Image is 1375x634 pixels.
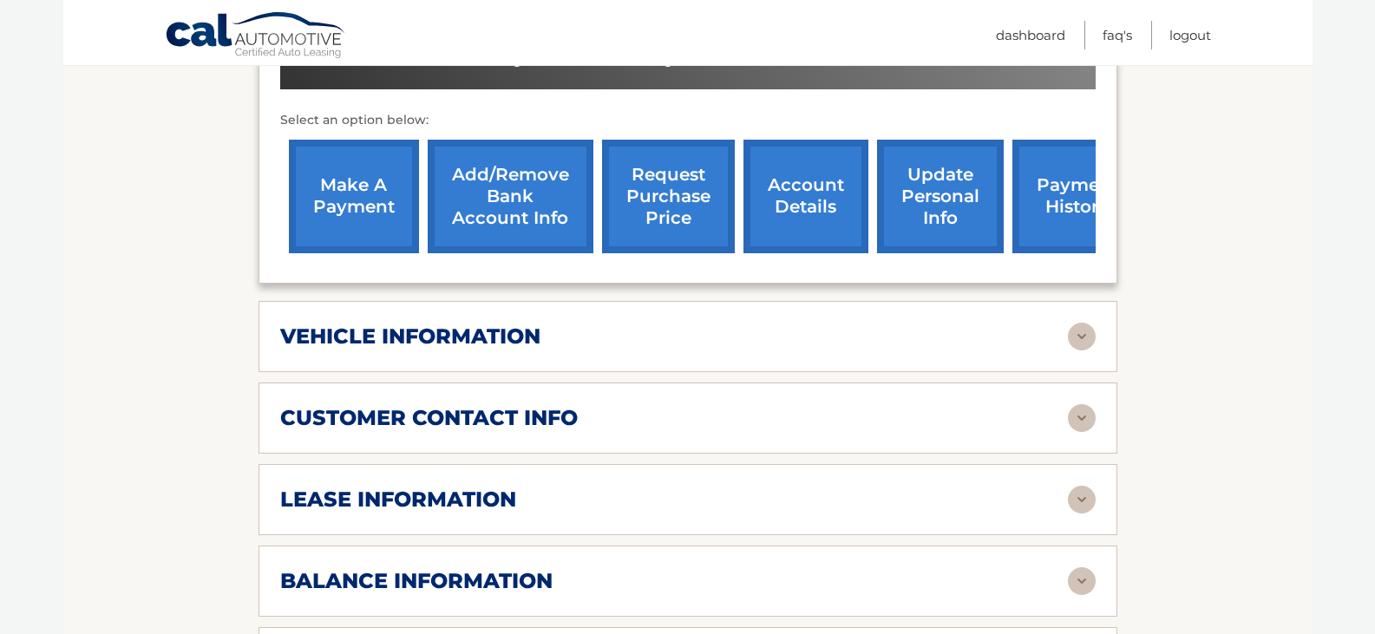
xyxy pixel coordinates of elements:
img: accordion-rest.svg [1068,323,1096,350]
a: FAQ's [1103,21,1132,49]
h2: vehicle information [280,324,540,350]
h2: balance information [280,568,553,594]
h2: customer contact info [280,405,578,431]
img: accordion-rest.svg [1068,486,1096,513]
p: Select an option below: [280,110,1096,131]
img: accordion-rest.svg [1068,567,1096,595]
a: Dashboard [996,21,1065,49]
h2: lease information [280,487,516,513]
a: payment history [1012,140,1143,253]
a: Add/Remove bank account info [428,140,593,253]
a: update personal info [877,140,1004,253]
a: make a payment [289,140,419,253]
a: Cal Automotive [165,11,347,62]
img: accordion-rest.svg [1068,404,1096,432]
a: request purchase price [602,140,735,253]
a: account details [743,140,868,253]
a: Logout [1169,21,1211,49]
